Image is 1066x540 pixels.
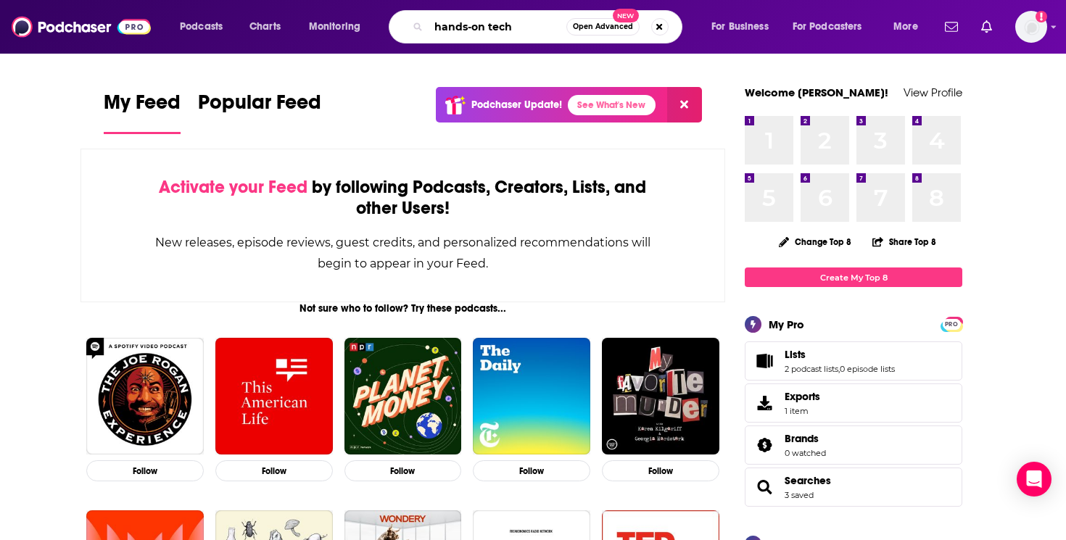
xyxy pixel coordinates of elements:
a: 2 podcast lists [785,364,838,374]
a: 0 episode lists [840,364,895,374]
div: Open Intercom Messenger [1017,462,1051,497]
a: View Profile [904,86,962,99]
a: Show notifications dropdown [939,14,964,39]
span: Exports [785,390,820,403]
button: Open AdvancedNew [566,18,640,36]
button: Follow [344,460,462,481]
button: Follow [602,460,719,481]
input: Search podcasts, credits, & more... [429,15,566,38]
span: New [613,9,639,22]
img: The Daily [473,338,590,455]
a: 3 saved [785,490,814,500]
button: open menu [783,15,883,38]
a: Searches [785,474,831,487]
span: 1 item [785,406,820,416]
span: Podcasts [180,17,223,37]
span: , [838,364,840,374]
a: My Feed [104,90,181,134]
img: My Favorite Murder with Karen Kilgariff and Georgia Hardstark [602,338,719,455]
a: Lists [750,351,779,371]
svg: Add a profile image [1036,11,1047,22]
span: More [893,17,918,37]
span: Monitoring [309,17,360,37]
a: Brands [785,432,826,445]
p: Podchaser Update! [471,99,562,111]
button: Follow [86,460,204,481]
span: Activate your Feed [159,176,307,198]
img: User Profile [1015,11,1047,43]
span: Logged in as TrevorC [1015,11,1047,43]
span: Open Advanced [573,23,633,30]
div: My Pro [769,317,804,331]
button: open menu [299,15,379,38]
a: Show notifications dropdown [975,14,998,39]
span: Charts [249,17,281,37]
button: Follow [473,460,590,481]
span: Lists [745,341,962,381]
img: This American Life [215,338,333,455]
span: My Feed [104,90,181,123]
span: Lists [785,348,806,361]
a: Create My Top 8 [745,267,962,287]
a: Lists [785,348,895,361]
a: Brands [750,435,779,455]
div: by following Podcasts, Creators, Lists, and other Users! [154,177,652,219]
div: New releases, episode reviews, guest credits, and personalized recommendations will begin to appe... [154,232,652,274]
img: Podchaser - Follow, Share and Rate Podcasts [12,13,151,41]
a: 0 watched [785,448,826,458]
button: Change Top 8 [770,233,860,251]
img: Planet Money [344,338,462,455]
span: For Business [711,17,769,37]
span: Popular Feed [198,90,321,123]
div: Search podcasts, credits, & more... [402,10,696,43]
a: See What's New [568,95,656,115]
span: Searches [745,468,962,507]
span: PRO [943,319,960,330]
button: open menu [883,15,936,38]
div: Not sure who to follow? Try these podcasts... [80,302,725,315]
span: Brands [745,425,962,465]
span: For Podcasters [793,17,862,37]
button: Share Top 8 [872,228,937,256]
a: Welcome [PERSON_NAME]! [745,86,888,99]
span: Brands [785,432,819,445]
button: Show profile menu [1015,11,1047,43]
button: Follow [215,460,333,481]
img: The Joe Rogan Experience [86,338,204,455]
a: Popular Feed [198,90,321,134]
a: Exports [745,383,962,423]
a: PRO [943,318,960,329]
span: Exports [750,393,779,413]
a: Searches [750,477,779,497]
button: open menu [701,15,787,38]
button: open menu [170,15,241,38]
a: Charts [240,15,289,38]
